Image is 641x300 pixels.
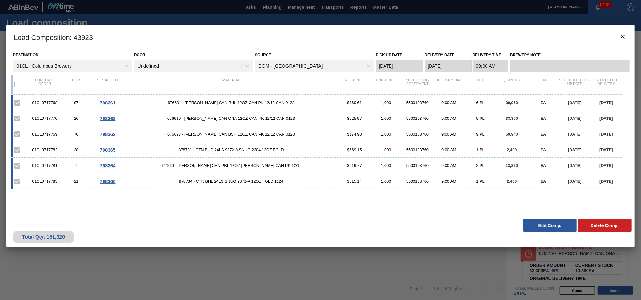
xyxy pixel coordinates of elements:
[92,131,123,137] div: Go to Order
[123,116,339,121] span: 676619 - CARR CAN ONA 12OZ CAN PK 12/12 CAN 0123
[100,179,115,184] span: 798366
[402,100,433,105] div: 5500103760
[506,132,518,136] span: 59,940
[541,147,546,152] span: EA
[100,100,115,105] span: 798361
[433,179,465,184] div: 9:00 AM
[92,100,123,105] div: Go to Order
[17,234,70,240] div: Total Qty: 151,320
[599,147,613,152] span: [DATE]
[507,179,517,184] span: 2,400
[370,100,402,105] div: 1,000
[402,147,433,152] div: 5500103760
[599,132,613,136] span: [DATE]
[433,116,465,121] div: 9:00 AM
[465,132,496,136] div: 9 PL
[60,147,92,152] div: 38
[376,53,402,57] label: Pick up Date
[100,116,115,121] span: 798363
[339,100,370,105] div: $169.61
[123,179,339,184] span: 878734 - CTN BHL 24LS SNUG 9872-A 12OZ FOLD 1124
[29,100,60,105] div: 01CL0717768
[599,116,613,121] span: [DATE]
[568,147,581,152] span: [DATE]
[465,179,496,184] div: 1 PL
[465,116,496,121] div: 5 PL
[6,25,634,49] h3: Load Composition : 43923
[60,179,92,184] div: 21
[599,100,613,105] span: [DATE]
[100,163,115,168] span: 798364
[591,78,622,91] div: Scheduled Delivery
[255,53,271,57] label: Source
[506,116,518,121] span: 33,300
[568,132,581,136] span: [DATE]
[92,163,123,168] div: Go to Order
[370,147,402,152] div: 1,000
[123,100,339,105] span: 676631 - CARR CAN BHL 12OZ CAN PK 12/12 CAN 0123
[29,163,60,168] div: 01CL0717781
[433,100,465,105] div: 9:00 AM
[541,132,546,136] span: EA
[123,78,339,91] div: Material
[599,163,613,168] span: [DATE]
[402,163,433,168] div: 5500103760
[465,100,496,105] div: 6 PL
[60,163,92,168] div: 7
[370,163,402,168] div: 1,000
[465,78,496,91] div: Lot
[29,147,60,152] div: 01CL0717782
[123,132,339,136] span: 676627 - CARR CAN BSH 12OZ CAN PK 12/12 CAN 0123
[339,147,370,152] div: $669.15
[433,163,465,168] div: 9:00 AM
[433,78,465,91] div: Delivery Time
[123,147,339,152] span: 878731 - CTN BUD 24LS 9872-A SNUG 2304 12OZ FOLD
[402,78,433,91] div: Scheduling Agreement
[541,179,546,184] span: EA
[402,132,433,136] div: 5500103760
[506,100,518,105] span: 39,960
[465,147,496,152] div: 1 PL
[339,163,370,168] div: $219.77
[376,60,423,72] input: mm/dd/yyyy
[92,116,123,121] div: Go to Order
[29,116,60,121] div: 01CL0717770
[370,78,402,91] div: Unit Price
[134,53,145,57] label: Door
[496,78,528,91] div: Quantity
[559,78,591,91] div: Scheduled Pick up Date
[523,219,577,232] button: Edit Comp.
[568,163,581,168] span: [DATE]
[506,163,518,168] span: 13,320
[339,78,370,91] div: Net Price
[473,51,508,60] label: Delivery Time
[29,78,60,91] div: Purchase order
[13,53,38,57] label: Destination
[339,179,370,184] div: $815.14
[425,60,472,72] input: mm/dd/yyyy
[60,100,92,105] div: 97
[29,179,60,184] div: 01CL0717783
[92,147,123,153] div: Go to Order
[92,78,123,91] div: Portal code
[339,116,370,121] div: $225.97
[541,100,546,105] span: EA
[402,179,433,184] div: 5500103760
[465,163,496,168] div: 2 PL
[402,116,433,121] div: 5500103760
[433,147,465,152] div: 9:00 AM
[510,51,629,60] label: Brewery Note
[568,100,581,105] span: [DATE]
[507,147,517,152] span: 2,400
[29,132,60,136] div: 01CL0717769
[60,116,92,121] div: 26
[370,132,402,136] div: 1,000
[60,78,92,91] div: Item
[433,132,465,136] div: 9:00 AM
[541,163,546,168] span: EA
[100,131,115,137] span: 798362
[541,116,546,121] span: EA
[60,132,92,136] div: 76
[578,219,632,232] button: Delete Comp.
[123,163,339,168] span: 677260 - CARR CAN PBL 12OZ PABST LT CAN PK 12/12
